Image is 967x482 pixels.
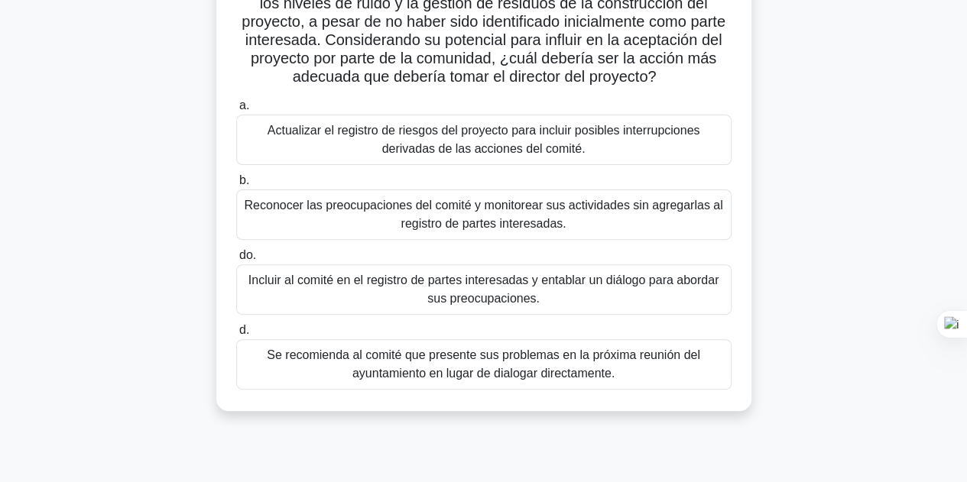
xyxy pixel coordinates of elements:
font: b. [239,173,249,186]
font: Reconocer las preocupaciones del comité y monitorear sus actividades sin agregarlas al registro d... [244,199,722,230]
font: do. [239,248,256,261]
font: Se recomienda al comité que presente sus problemas en la próxima reunión del ayuntamiento en luga... [267,348,700,380]
font: a. [239,99,249,112]
font: d. [239,323,249,336]
font: Actualizar el registro de riesgos del proyecto para incluir posibles interrupciones derivadas de ... [268,124,700,155]
font: Incluir al comité en el registro de partes interesadas y entablar un diálogo para abordar sus pre... [248,273,719,305]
